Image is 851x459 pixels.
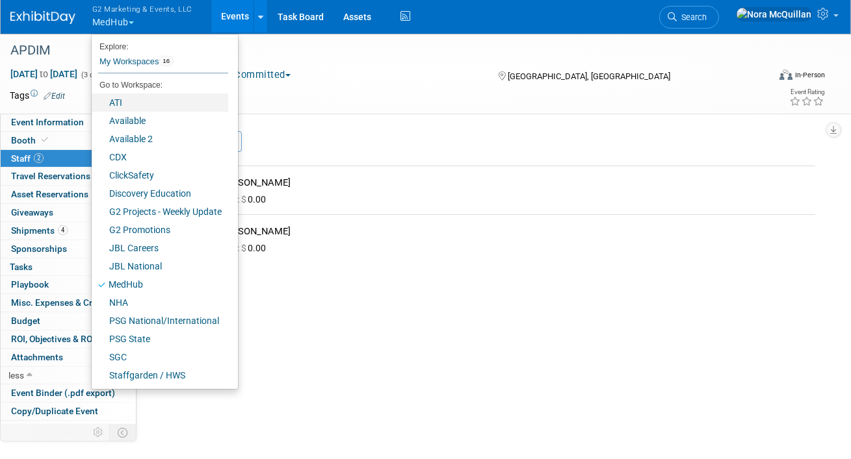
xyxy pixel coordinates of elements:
span: Shipments [11,225,68,236]
span: Event Information [11,117,84,127]
td: Personalize Event Tab Strip [87,424,110,441]
img: Nora McQuillan [736,7,812,21]
a: Event Information [1,114,136,131]
a: Asset Reservations [1,186,136,203]
a: Giveaways [1,204,136,221]
a: Staffgarden / HWS [92,366,228,384]
a: Search [659,6,719,29]
span: Sponsorships [11,243,67,254]
a: ATI [92,93,228,112]
a: Edit [44,92,65,101]
span: Travel Reservations [11,171,90,181]
a: Staff2 [1,150,136,167]
span: Giveaways [11,207,53,217]
span: 0.00 [218,243,271,253]
a: Event Binder (.pdf export) [1,384,136,402]
a: G2 Projects - Weekly Update [92,203,228,221]
button: Committed [218,68,296,82]
i: Booth reservation complete [42,136,48,143]
img: Format-Inperson.png [779,69,792,80]
a: JBL Careers [92,239,228,257]
a: Copy/Duplicate Event [1,403,136,420]
span: 16 [159,56,174,66]
span: [GEOGRAPHIC_DATA], [GEOGRAPHIC_DATA] [508,71,670,81]
a: MedHub [92,275,228,293]
div: Event Format [705,68,825,87]
div: Event Rating [789,89,824,95]
span: 0.00 [218,194,271,205]
a: Booth [1,132,136,149]
a: PSG State [92,330,228,348]
td: Tags [10,89,65,102]
span: to [38,69,50,79]
div: [PERSON_NAME] [218,225,810,238]
div: In-Person [794,70,825,80]
td: Toggle Event Tabs [110,424,137,441]
span: Copy/Duplicate Event [11,406,98,416]
span: Event Binder (.pdf export) [11,388,115,398]
a: Travel Reservations [1,167,136,185]
a: PSG National/International [92,312,228,330]
span: 2 [34,153,44,163]
a: Shipments4 [1,222,136,240]
span: 4 [58,225,68,235]
a: Available 2 [92,130,228,148]
span: Staff [11,153,44,164]
a: ROI, Objectives & ROO [1,330,136,348]
span: Asset Reservations [11,189,88,199]
a: Available [92,112,228,130]
span: Booth [11,135,51,145]
a: Attachments [1,349,136,366]
a: G2 Promotions [92,221,228,239]
img: ExhibitDay [10,11,75,24]
a: Sponsorships [1,240,136,258]
a: My Workspaces16 [98,51,228,73]
span: Tasks [10,262,33,272]
a: Playbook [1,276,136,293]
span: Attachments [11,352,63,362]
span: ROI, Objectives & ROO [11,334,98,344]
span: (3 days) [80,71,107,79]
span: Budget [11,316,40,326]
div: [PERSON_NAME] [218,177,810,189]
li: Go to Workspace: [92,77,228,93]
a: Budget [1,312,136,330]
a: JBL National [92,257,228,275]
li: Explore: [92,39,228,51]
a: Tasks [1,258,136,276]
a: SGC [92,348,228,366]
span: [DATE] [DATE] [10,68,78,80]
a: less [1,367,136,384]
span: G2 Marketing & Events, LLC [92,2,192,16]
a: ClickSafety [92,166,228,184]
span: Search [677,12,707,22]
a: NHA [92,293,228,312]
a: CDX [92,148,228,166]
a: Misc. Expenses & Credits [1,294,136,312]
div: APDIM [6,39,755,62]
span: Misc. Expenses & Credits [11,297,112,308]
span: less [8,370,24,380]
span: Playbook [11,279,49,290]
a: Discovery Education [92,184,228,203]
